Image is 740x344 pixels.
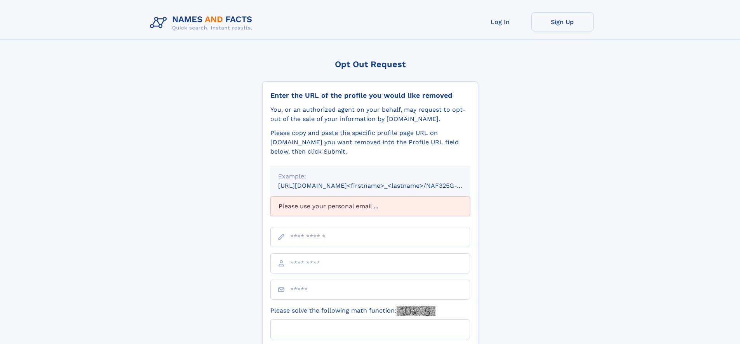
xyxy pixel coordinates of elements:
small: [URL][DOMAIN_NAME]<firstname>_<lastname>/NAF325G-xxxxxxxx [278,182,485,189]
a: Sign Up [531,12,594,31]
img: Logo Names and Facts [147,12,259,33]
a: Log In [469,12,531,31]
div: Please use your personal email ... [270,197,470,216]
div: You, or an authorized agent on your behalf, may request to opt-out of the sale of your informatio... [270,105,470,124]
div: Please copy and paste the specific profile page URL on [DOMAIN_NAME] you want removed into the Pr... [270,128,470,156]
div: Example: [278,172,462,181]
div: Opt Out Request [262,59,478,69]
label: Please solve the following math function: [270,306,435,316]
div: Enter the URL of the profile you would like removed [270,91,470,100]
